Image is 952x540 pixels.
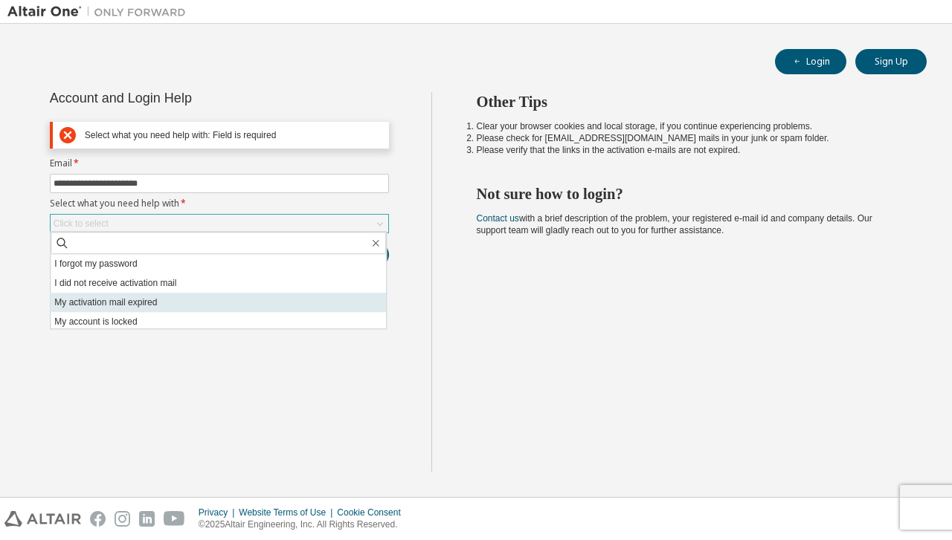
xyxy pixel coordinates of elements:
[115,511,130,527] img: instagram.svg
[50,92,321,104] div: Account and Login Help
[7,4,193,19] img: Altair One
[50,198,389,209] label: Select what you need help with
[477,184,901,204] h2: Not sure how to login?
[51,215,388,232] div: Click to select
[477,144,901,156] li: Please verify that the links in the activation e-mails are not expired.
[199,507,239,518] div: Privacy
[775,49,846,74] button: Login
[85,130,382,141] div: Select what you need help with: Field is required
[477,120,901,132] li: Clear your browser cookies and local storage, if you continue experiencing problems.
[164,511,185,527] img: youtube.svg
[199,518,410,531] p: © 2025 Altair Engineering, Inc. All Rights Reserved.
[54,218,109,230] div: Click to select
[477,213,519,224] a: Contact us
[4,511,81,527] img: altair_logo.svg
[139,511,155,527] img: linkedin.svg
[90,511,106,527] img: facebook.svg
[477,92,901,111] h2: Other Tips
[50,157,389,169] label: Email
[239,507,337,518] div: Website Terms of Use
[51,254,386,273] li: I forgot my password
[337,507,409,518] div: Cookie Consent
[855,49,927,74] button: Sign Up
[477,213,872,235] span: with a brief description of the problem, your registered e-mail id and company details. Our suppo...
[477,132,901,144] li: Please check for [EMAIL_ADDRESS][DOMAIN_NAME] mails in your junk or spam folder.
